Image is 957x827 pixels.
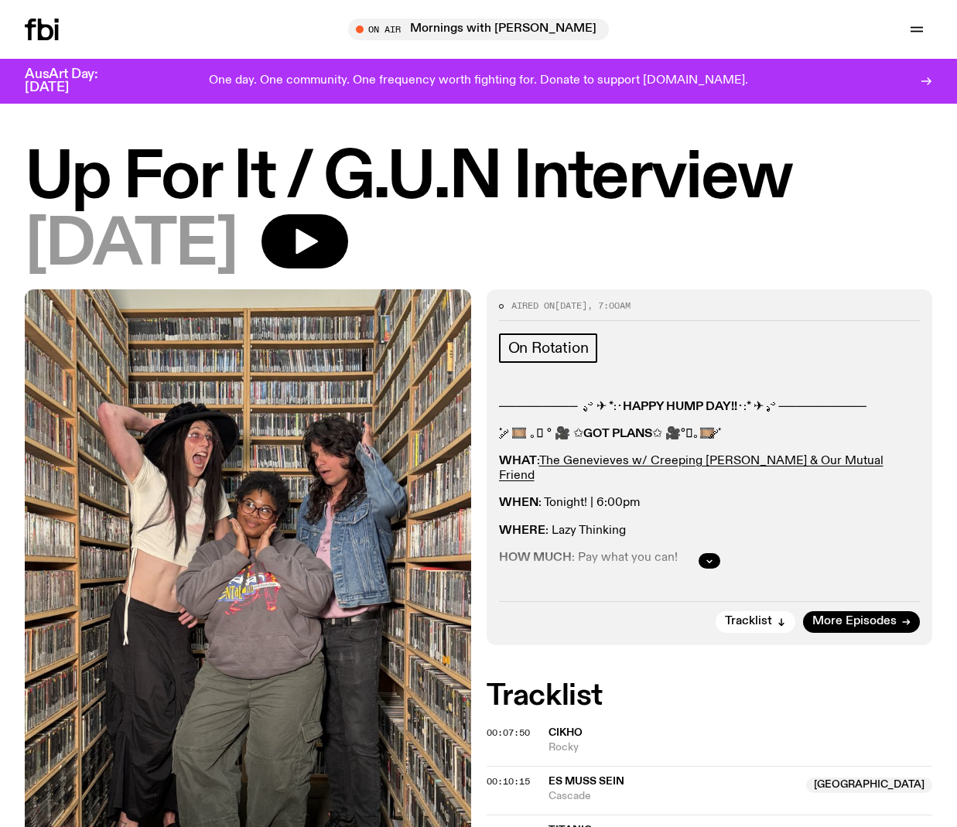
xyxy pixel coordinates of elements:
[499,455,884,482] a: The Genevieves w/ Creeping [PERSON_NAME] & Our Mutual Friend
[499,496,921,511] p: : Tonight! | 6:00pm
[25,147,932,210] h1: Up For It / G.U.N Interview
[487,775,530,788] span: 00:10:15
[499,333,598,363] a: On Rotation
[806,777,932,793] span: [GEOGRAPHIC_DATA]
[487,777,530,786] button: 00:10:15
[549,789,798,804] span: Cascade
[725,616,772,627] span: Tracklist
[348,19,609,40] button: On AirMornings with [PERSON_NAME]
[499,524,921,538] p: : Lazy Thinking
[499,497,538,509] strong: WHEN
[623,401,737,413] strong: HAPPY HUMP DAY!!
[555,299,587,312] span: [DATE]
[587,299,631,312] span: , 7:00am
[499,400,921,415] p: ───────── .ೃ࿔ ✈︎ *:･ ･:* ✈︎ .ೃ࿔ ──────────
[209,74,748,88] p: One day. One community. One frequency worth fighting for. Donate to support [DOMAIN_NAME].
[487,682,933,710] h2: Tracklist
[583,428,652,440] strong: GOT PLANS
[487,729,530,737] button: 00:07:50
[549,727,583,738] span: cikho
[812,616,897,627] span: More Episodes
[499,454,921,484] p: :
[487,726,530,739] span: 00:07:50
[508,340,589,357] span: On Rotation
[549,740,933,755] span: Rocky
[499,427,921,442] p: ˚ ༘ 🎞️ ｡𖦹 ° 🎥 ✩ ✩ 🎥°𖦹｡🎞️ ༘˚
[499,455,537,467] strong: WHAT
[716,611,795,633] button: Tracklist
[549,776,624,787] span: Es Muss Sein
[25,214,237,277] span: [DATE]
[511,299,555,312] span: Aired on
[499,525,545,537] strong: WHERE
[803,611,920,633] a: More Episodes
[25,68,124,94] h3: AusArt Day: [DATE]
